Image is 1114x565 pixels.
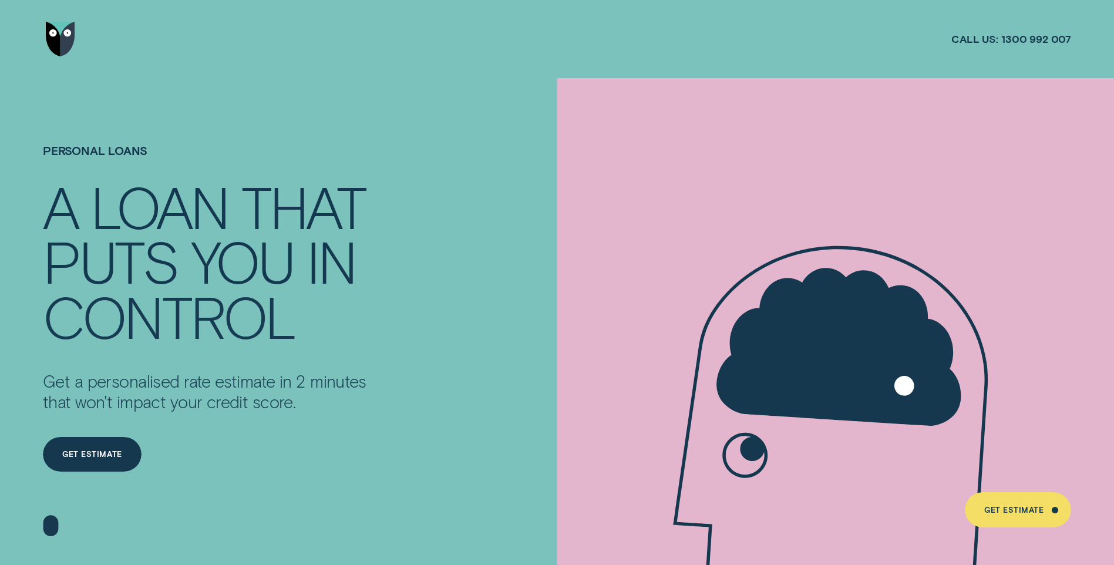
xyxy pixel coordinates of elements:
[191,234,294,288] div: YOU
[951,32,998,46] span: Call us:
[307,234,356,288] div: IN
[43,289,295,344] div: CONTROL
[43,179,381,342] h4: A LOAN THAT PUTS YOU IN CONTROL
[241,179,365,234] div: THAT
[43,437,142,472] a: Get Estimate
[43,144,381,180] h1: Wisr Personal Loans
[951,32,1071,46] a: Call us:1300 992 007
[1001,32,1071,46] span: 1300 992 007
[43,370,381,412] p: Get a personalised rate estimate in 2 minutes that won't impact your credit score.
[46,22,75,57] img: Wisr
[90,179,228,234] div: LOAN
[965,492,1071,527] a: Get Estimate
[43,234,177,288] div: PUTS
[43,179,78,234] div: A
